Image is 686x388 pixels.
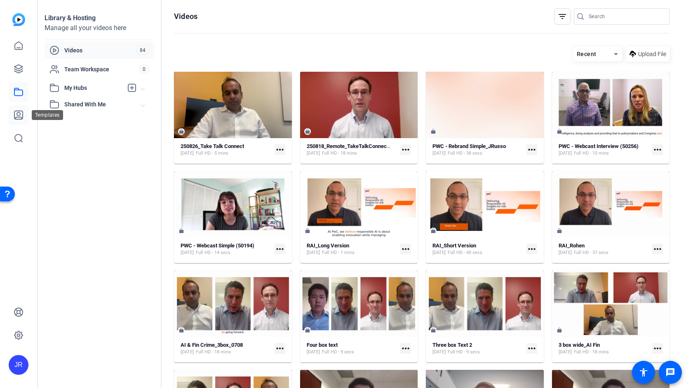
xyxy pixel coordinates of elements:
[432,143,506,149] strong: PWC - Rebrand Simple_JRusso
[626,47,670,61] button: Upload File
[307,143,397,157] a: 250818_Remote_TakeTalkConnect_FinancialCrimes&AI_v2[DATE]Full HD - 18 mins
[307,342,397,355] a: Four box text[DATE]Full HD - 9 secs
[45,13,154,23] div: Library & Hosting
[432,342,472,348] strong: Three box Text 2
[557,12,567,21] mat-icon: filter_list
[559,349,572,355] span: [DATE]
[64,46,136,54] span: Videos
[275,244,285,254] mat-icon: more_horiz
[307,342,338,348] strong: Four box text
[574,150,609,157] span: Full HD - 10 mins
[322,349,354,355] span: Full HD - 9 secs
[432,242,476,249] strong: RAI_Short Version
[275,144,285,155] mat-icon: more_horiz
[638,50,666,59] span: Upload File
[448,150,482,157] span: Full HD - 38 secs
[45,96,154,113] mat-expansion-panel-header: Shared With Me
[574,249,608,256] span: Full HD - 37 secs
[559,242,585,249] strong: RAI_Rohen
[12,13,25,26] img: blue-gradient.svg
[652,343,663,354] mat-icon: more_horiz
[400,244,411,254] mat-icon: more_horiz
[432,349,446,355] span: [DATE]
[307,249,320,256] span: [DATE]
[589,12,663,21] input: Search
[275,343,285,354] mat-icon: more_horiz
[45,80,154,96] mat-expansion-panel-header: My Hubs
[307,150,320,157] span: [DATE]
[639,367,648,377] mat-icon: accessibility
[307,143,446,149] strong: 250818_Remote_TakeTalkConnect_FinancialCrimes&AI_v2
[196,249,230,256] span: Full HD - 14 secs
[526,144,537,155] mat-icon: more_horiz
[322,150,357,157] span: Full HD - 18 mins
[574,349,609,355] span: Full HD - 18 mins
[559,342,649,355] a: 3 box wide_AI Fin[DATE]Full HD - 18 mins
[307,242,349,249] strong: RAI_Long Version
[432,242,523,256] a: RAI_Short Version[DATE]Full HD - 40 secs
[526,244,537,254] mat-icon: more_horiz
[181,143,271,157] a: 250826_Take Talk Connect[DATE]Full HD - 5 mins
[307,349,320,355] span: [DATE]
[64,100,141,109] span: Shared With Me
[559,143,639,149] strong: PWC - Webcast Interview (50256)
[559,249,572,256] span: [DATE]
[322,249,355,256] span: Full HD - 1 mins
[448,349,480,355] span: Full HD - 9 secs
[432,342,523,355] a: Three box Text 2[DATE]Full HD - 9 secs
[181,143,244,149] strong: 250826_Take Talk Connect
[181,150,194,157] span: [DATE]
[652,144,663,155] mat-icon: more_horiz
[432,150,446,157] span: [DATE]
[432,249,446,256] span: [DATE]
[577,51,597,57] span: Recent
[559,242,649,256] a: RAI_Rohen[DATE]Full HD - 37 secs
[136,46,149,55] span: 84
[181,249,194,256] span: [DATE]
[45,23,154,33] div: Manage all your videos here
[196,150,228,157] span: Full HD - 5 mins
[400,343,411,354] mat-icon: more_horiz
[64,84,123,92] span: My Hubs
[32,110,63,120] div: Templates
[64,65,139,73] span: Team Workspace
[307,242,397,256] a: RAI_Long Version[DATE]Full HD - 1 mins
[665,367,675,377] mat-icon: message
[559,150,572,157] span: [DATE]
[559,342,600,348] strong: 3 box wide_AI Fin
[181,242,271,256] a: PWC - Webcast Simple (50194)[DATE]Full HD - 14 secs
[181,242,254,249] strong: PWC - Webcast Simple (50194)
[174,12,197,21] h1: Videos
[196,349,231,355] span: Full HD - 18 mins
[181,349,194,355] span: [DATE]
[448,249,482,256] span: Full HD - 40 secs
[9,355,28,375] div: JR
[181,342,243,348] strong: AI & Fin Crime_3box_0708
[526,343,537,354] mat-icon: more_horiz
[559,143,649,157] a: PWC - Webcast Interview (50256)[DATE]Full HD - 10 mins
[181,342,271,355] a: AI & Fin Crime_3box_0708[DATE]Full HD - 18 mins
[400,144,411,155] mat-icon: more_horiz
[652,244,663,254] mat-icon: more_horiz
[139,65,149,74] span: 0
[432,143,523,157] a: PWC - Rebrand Simple_JRusso[DATE]Full HD - 38 secs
